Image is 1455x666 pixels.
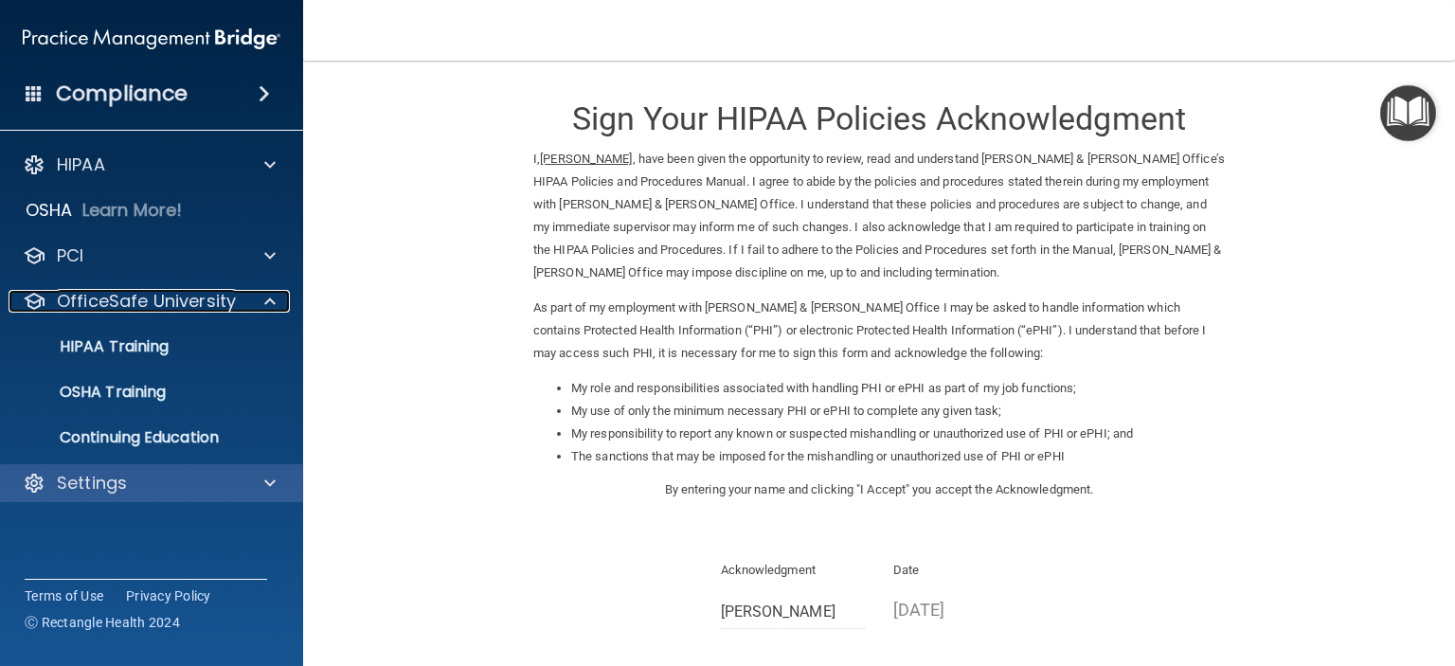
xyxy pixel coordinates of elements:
img: PMB logo [23,20,280,58]
p: OfficeSafe University [57,290,236,313]
li: The sanctions that may be imposed for the mishandling or unauthorized use of PHI or ePHI [571,445,1225,468]
p: OSHA [26,199,73,222]
h4: Compliance [56,81,188,107]
li: My use of only the minimum necessary PHI or ePHI to complete any given task; [571,400,1225,423]
a: Terms of Use [25,586,103,605]
p: Learn More! [82,199,183,222]
p: PCI [57,244,83,267]
a: PCI [23,244,276,267]
p: HIPAA Training [12,337,169,356]
li: My role and responsibilities associated with handling PHI or ePHI as part of my job functions; [571,377,1225,400]
p: As part of my employment with [PERSON_NAME] & [PERSON_NAME] Office I may be asked to handle infor... [533,297,1225,365]
h3: Sign Your HIPAA Policies Acknowledgment [533,101,1225,136]
p: HIPAA [57,153,105,176]
a: HIPAA [23,153,276,176]
input: Full Name [721,594,866,629]
a: OfficeSafe University [23,290,276,313]
p: [DATE] [893,594,1038,625]
li: My responsibility to report any known or suspected mishandling or unauthorized use of PHI or ePHI... [571,423,1225,445]
p: OSHA Training [12,383,166,402]
button: Open Resource Center [1380,85,1436,141]
p: Settings [57,472,127,495]
p: Continuing Education [12,428,271,447]
span: Ⓒ Rectangle Health 2024 [25,613,180,632]
a: Settings [23,472,276,495]
ins: [PERSON_NAME] [540,152,632,166]
p: By entering your name and clicking "I Accept" you accept the Acknowledgment. [533,478,1225,501]
a: Privacy Policy [126,586,211,605]
p: Date [893,559,1038,582]
p: I, , have been given the opportunity to review, read and understand [PERSON_NAME] & [PERSON_NAME]... [533,148,1225,284]
p: Acknowledgment [721,559,866,582]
